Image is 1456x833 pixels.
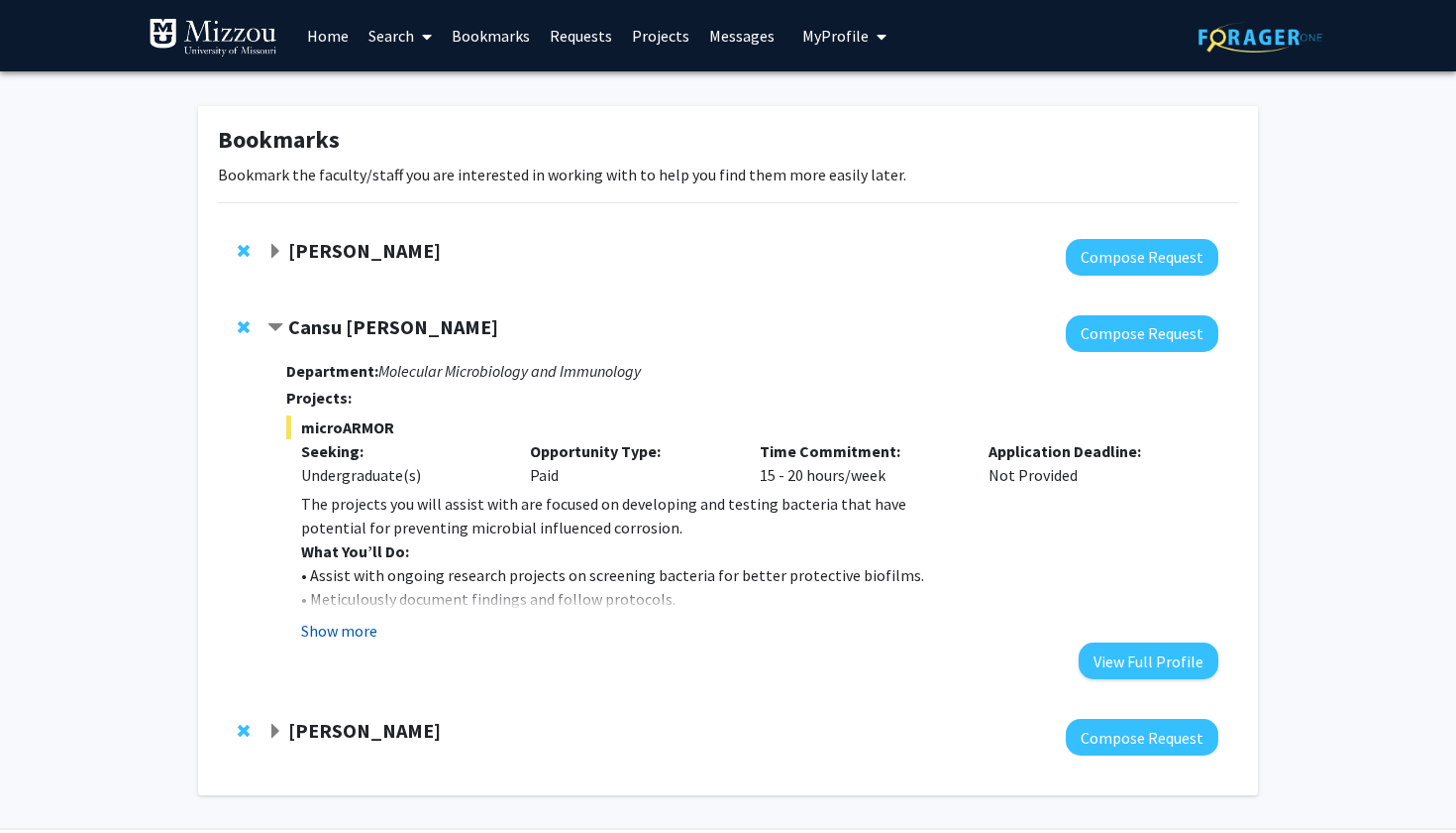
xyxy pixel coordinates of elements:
[301,439,501,463] p: Seeking:
[622,1,699,70] a: Projects
[301,563,1218,587] p: • Assist with ongoing research projects on screening bacteria for better protective biofilms.
[1066,719,1218,756] button: Compose Request to Peter Cornish
[301,463,501,487] div: Undergraduate(s)
[267,724,283,740] span: Expand Peter Cornish Bookmark
[974,439,1203,487] div: Not Provided
[288,314,498,339] strong: Cansu [PERSON_NAME]
[988,439,1189,463] p: Application Deadline:
[238,319,250,335] span: Remove Cansu Agca from bookmarks
[301,492,1218,516] p: The projects you will assist with are focused on developing and testing bacteria that have
[359,1,442,70] a: Search
[288,718,441,743] strong: [PERSON_NAME]
[218,126,1238,155] h1: Bookmarks
[15,744,84,818] iframe: Chat
[301,541,409,561] strong: What You’ll Do:
[267,244,283,260] span: Expand Elizabeth Bryda Bookmark
[286,388,352,408] strong: Projects:
[1066,315,1218,352] button: Compose Request to Cansu Agca
[238,243,250,259] span: Remove Elizabeth Bryda from bookmarks
[218,163,1238,186] p: Bookmark the faculty/staff you are interested in working with to help you find them more easily l...
[149,18,277,58] img: University of Missouri Logo
[802,26,869,46] span: My Profile
[267,320,283,336] span: Contract Cansu Agca Bookmark
[1066,239,1218,276] button: Compose Request to Elizabeth Bryda
[1079,643,1218,679] button: View Full Profile
[1198,22,1322,53] img: ForagerOne Logo
[378,361,641,381] i: Molecular Microbiology and Immunology
[530,439,730,463] p: Opportunity Type:
[301,587,1218,611] p: • Meticulously document findings and follow protocols.
[288,238,441,263] strong: [PERSON_NAME]
[760,439,960,463] p: Time Commitment:
[442,1,540,70] a: Bookmarks
[301,516,1218,539] p: potential for preventing microbial influenced corrosion.
[301,619,377,643] button: Show more
[286,416,1218,439] span: microARMOR
[699,1,784,70] a: Messages
[238,723,250,739] span: Remove Peter Cornish from bookmarks
[745,439,975,487] div: 15 - 20 hours/week
[286,361,378,381] strong: Department:
[297,1,359,70] a: Home
[515,439,745,487] div: Paid
[540,1,622,70] a: Requests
